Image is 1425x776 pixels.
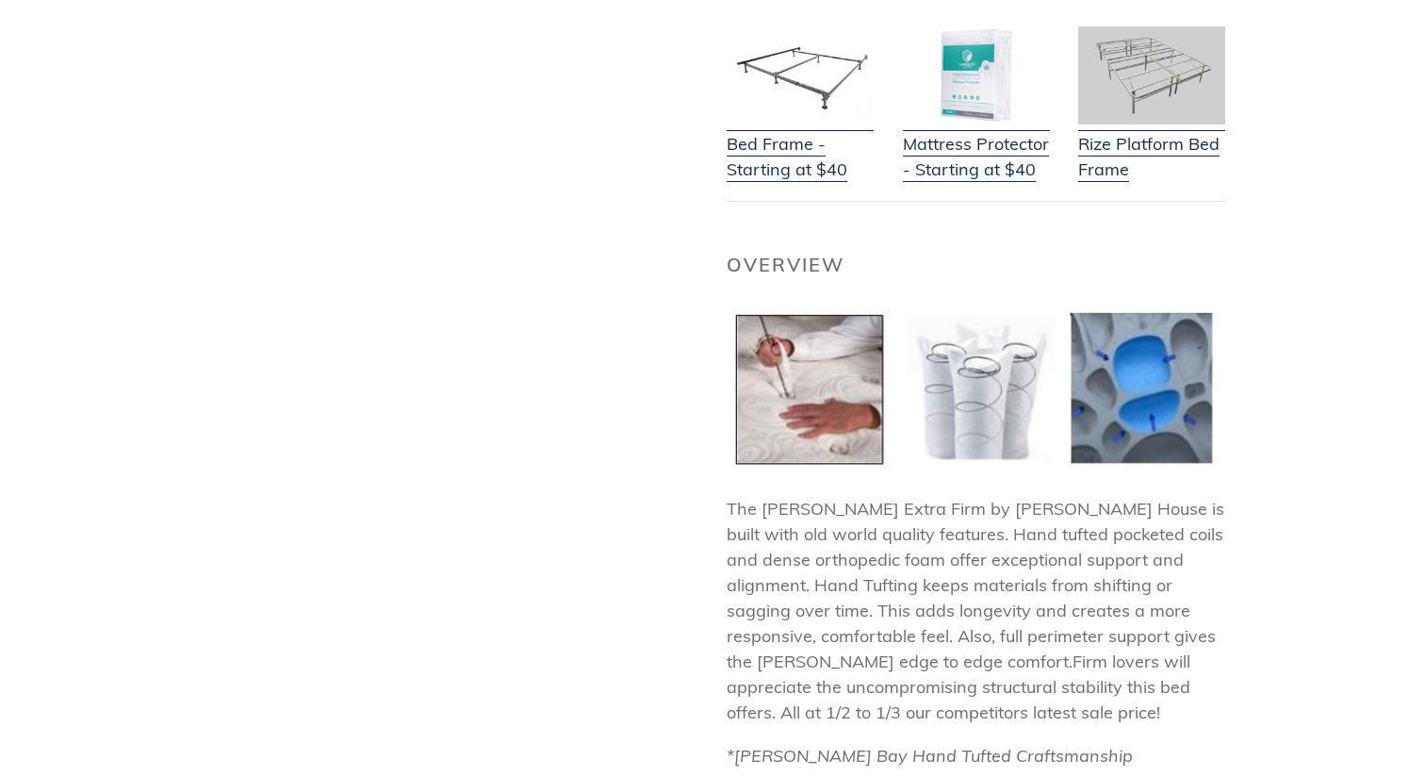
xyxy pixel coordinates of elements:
[903,107,1050,182] a: Mattress Protector - Starting at $40
[1078,107,1225,182] a: Rize Platform Bed Frame
[727,745,1133,767] span: *[PERSON_NAME] Bay Hand Tufted Craftsmanship
[727,496,1226,725] p: Firm lovers will appreciate the uncompromising structural stability this bed offers. All at 1/2 t...
[727,26,874,124] img: Bed Frame
[727,107,874,182] a: Bed Frame - Starting at $40
[1078,26,1225,124] img: Adjustable Base
[727,498,1224,672] span: The [PERSON_NAME] Extra Firm by [PERSON_NAME] House is built with old world quality features. Han...
[903,26,1050,124] img: Mattress Protector
[727,254,1226,276] h2: Overview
